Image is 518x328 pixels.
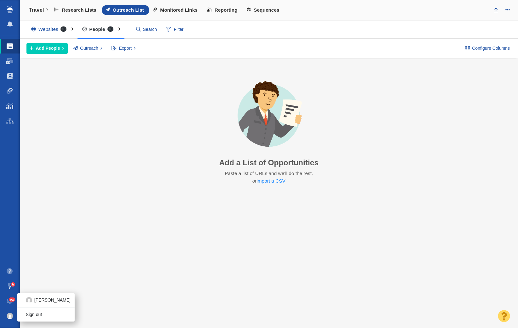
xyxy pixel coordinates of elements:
[60,26,67,32] span: 0
[34,297,71,303] span: [PERSON_NAME]
[219,158,319,167] h3: Add a List of Opportunities
[102,5,149,15] a: Outreach List
[7,6,13,13] img: buzzstream_logo_iconsimple.png
[462,43,514,54] button: Configure Columns
[26,22,74,37] div: Websites
[224,170,314,185] p: Paste a list of URLs and we'll do the rest. or
[254,7,279,13] span: Sequences
[17,310,74,320] a: Sign out
[257,178,286,184] a: import a CSV
[50,5,101,15] a: Research Lists
[80,45,98,52] span: Outreach
[149,5,203,15] a: Monitored Links
[224,76,314,153] img: avatar-import-list.png
[62,7,96,13] span: Research Lists
[9,297,15,302] span: 24
[36,45,60,52] span: Add People
[472,45,510,52] span: Configure Columns
[119,45,132,52] span: Export
[203,5,243,15] a: Reporting
[134,24,160,35] input: Search
[160,7,198,13] span: Monitored Links
[215,7,238,13] span: Reporting
[162,24,187,36] span: Filter
[26,43,68,54] button: Add People
[112,7,144,13] span: Outreach List
[26,297,32,303] img: f969a929550c49b0f71394cf79ab7d2e
[108,43,139,54] button: Export
[243,5,285,15] a: Sequences
[29,7,44,13] h4: Travel
[7,313,13,319] img: f969a929550c49b0f71394cf79ab7d2e
[70,43,106,54] button: Outreach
